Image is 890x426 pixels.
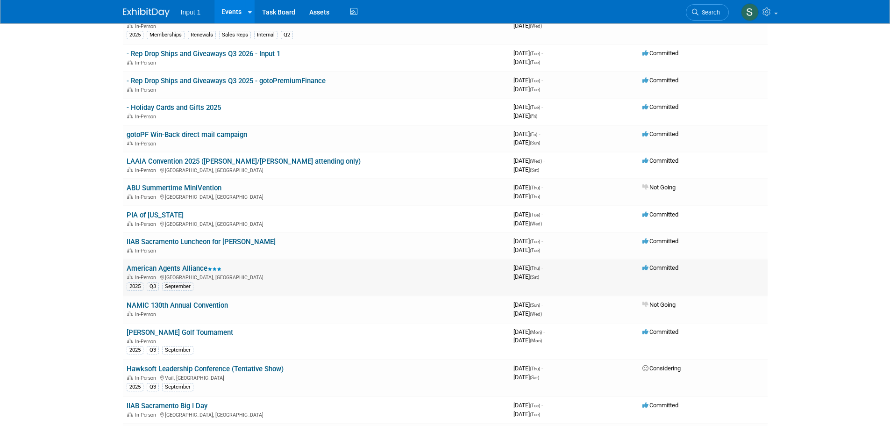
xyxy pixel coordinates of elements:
img: In-Person Event [127,274,133,279]
a: [PERSON_NAME] Golf Tournament [127,328,233,337]
div: [GEOGRAPHIC_DATA], [GEOGRAPHIC_DATA] [127,193,506,200]
span: - [539,130,540,137]
span: In-Person [135,60,159,66]
span: [DATE] [513,238,543,245]
span: [DATE] [513,130,540,137]
div: 2025 [127,383,143,391]
span: (Tue) [530,412,540,417]
span: In-Person [135,167,159,173]
div: Q3 [147,383,159,391]
a: - Rep Drop Ships and Giveaways Q3 2026 - Input 1 [127,50,280,58]
img: In-Person Event [127,167,133,172]
span: In-Person [135,141,159,147]
div: [GEOGRAPHIC_DATA], [GEOGRAPHIC_DATA] [127,166,506,173]
span: [DATE] [513,184,543,191]
span: [DATE] [513,211,543,218]
span: Considering [642,365,681,372]
a: LAAIA Convention 2025 ([PERSON_NAME]/[PERSON_NAME] attending only) [127,157,361,166]
span: (Tue) [530,51,540,56]
div: Q3 [147,346,159,354]
div: Vail, [GEOGRAPHIC_DATA] [127,374,506,381]
span: (Sat) [530,274,539,280]
span: Committed [642,238,678,245]
span: (Tue) [530,60,540,65]
span: [DATE] [513,246,540,253]
span: In-Person [135,274,159,281]
div: 2025 [127,282,143,291]
span: [DATE] [513,337,542,344]
img: In-Person Event [127,412,133,417]
a: gotoPF Win-Back direct mail campaign [127,130,247,139]
div: Q3 [147,282,159,291]
div: 2025 [127,346,143,354]
span: - [541,238,543,245]
span: (Fri) [530,132,537,137]
span: (Sun) [530,303,540,308]
span: [DATE] [513,157,545,164]
a: IIAB Sacramento Big I Day [127,402,207,410]
img: In-Person Event [127,375,133,380]
span: [DATE] [513,328,545,335]
span: (Tue) [530,105,540,110]
span: In-Person [135,221,159,227]
img: In-Person Event [127,221,133,226]
span: [DATE] [513,193,540,200]
span: (Sat) [530,375,539,380]
div: Internal [254,31,278,39]
span: (Tue) [530,248,540,253]
span: (Mon) [530,330,542,335]
div: September [162,383,193,391]
span: - [543,157,545,164]
span: Committed [642,130,678,137]
span: (Wed) [530,23,542,29]
span: (Wed) [530,311,542,317]
span: - [541,77,543,84]
span: [DATE] [513,103,543,110]
img: In-Person Event [127,87,133,92]
img: Susan Stout [741,3,759,21]
span: Committed [642,103,678,110]
span: [DATE] [513,374,539,381]
span: [DATE] [513,22,542,29]
a: Hawksoft Leadership Conference (Tentative Show) [127,365,284,373]
span: [DATE] [513,58,540,65]
span: Committed [642,328,678,335]
span: - [541,402,543,409]
span: Not Going [642,184,676,191]
span: (Thu) [530,185,540,190]
span: (Wed) [530,221,542,226]
div: [GEOGRAPHIC_DATA], [GEOGRAPHIC_DATA] [127,220,506,227]
span: Committed [642,264,678,271]
span: (Thu) [530,194,540,199]
span: [DATE] [513,402,543,409]
div: Q2 [281,31,293,39]
span: (Mon) [530,338,542,343]
span: (Sun) [530,140,540,145]
img: In-Person Event [127,141,133,145]
span: (Fri) [530,114,537,119]
span: Committed [642,77,678,84]
a: NAMIC 130th Annual Convention [127,301,228,310]
a: - Rep Drop Ships and Giveaways Q3 2025 - gotoPremiumFinance [127,77,326,85]
a: - Holiday Cards and Gifts 2025 [127,103,221,112]
span: (Tue) [530,239,540,244]
span: Committed [642,50,678,57]
img: In-Person Event [127,339,133,343]
span: - [541,103,543,110]
span: [DATE] [513,77,543,84]
span: [DATE] [513,86,540,93]
span: In-Person [135,339,159,345]
span: - [541,50,543,57]
span: - [541,211,543,218]
a: Search [686,4,729,21]
span: In-Person [135,248,159,254]
span: (Tue) [530,78,540,83]
div: Renewals [188,31,216,39]
span: In-Person [135,114,159,120]
div: Memberships [147,31,185,39]
div: September [162,346,193,354]
span: (Wed) [530,159,542,164]
span: Committed [642,211,678,218]
span: (Tue) [530,87,540,92]
span: [DATE] [513,310,542,317]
